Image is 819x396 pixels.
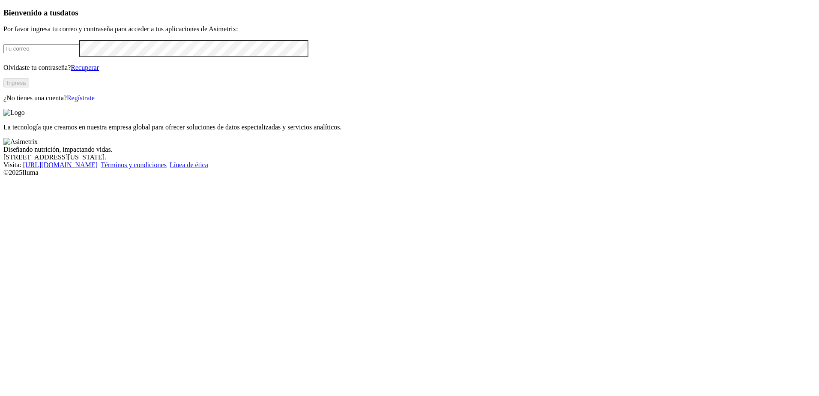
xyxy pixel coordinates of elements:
p: ¿No tienes una cuenta? [3,94,816,102]
button: Ingresa [3,78,29,87]
a: Recuperar [71,64,99,71]
input: Tu correo [3,44,79,53]
img: Logo [3,109,25,117]
h3: Bienvenido a tus [3,8,816,18]
img: Asimetrix [3,138,38,146]
p: Olvidaste tu contraseña? [3,64,816,72]
div: [STREET_ADDRESS][US_STATE]. [3,153,816,161]
span: datos [60,8,78,17]
p: Por favor ingresa tu correo y contraseña para acceder a tus aplicaciones de Asimetrix: [3,25,816,33]
div: © 2025 Iluma [3,169,816,177]
div: Diseñando nutrición, impactando vidas. [3,146,816,153]
div: Visita : | | [3,161,816,169]
a: [URL][DOMAIN_NAME] [23,161,98,168]
a: Términos y condiciones [101,161,167,168]
a: Regístrate [67,94,95,102]
a: Línea de ética [170,161,208,168]
p: La tecnología que creamos en nuestra empresa global para ofrecer soluciones de datos especializad... [3,123,816,131]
